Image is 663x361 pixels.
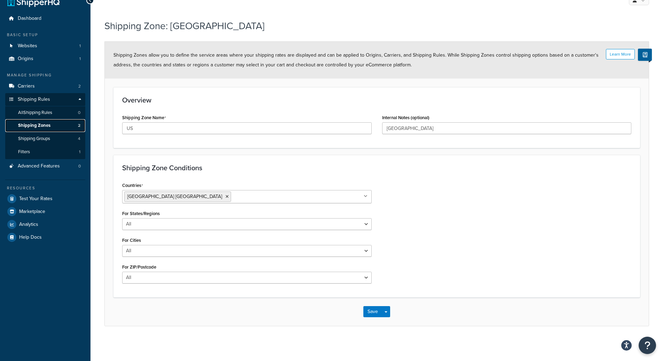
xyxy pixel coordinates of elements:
[5,192,85,205] a: Test Your Rates
[19,222,38,228] span: Analytics
[78,163,81,169] span: 0
[5,132,85,145] li: Shipping Groups
[78,123,80,129] span: 2
[78,136,80,142] span: 4
[5,80,85,93] li: Carriers
[5,106,85,119] a: AllShipping Rules0
[638,49,652,61] button: Show Help Docs
[18,163,60,169] span: Advanced Features
[18,110,52,116] span: All Shipping Rules
[18,16,41,22] span: Dashboard
[78,83,81,89] span: 2
[5,12,85,25] a: Dashboard
[122,115,166,121] label: Shipping Zone Name
[122,264,156,270] label: For ZIP/Postcode
[79,149,80,155] span: 1
[19,209,45,215] span: Marketplace
[18,123,50,129] span: Shipping Zones
[363,306,382,317] button: Save
[606,49,635,59] button: Learn More
[18,97,50,102] span: Shipping Rules
[5,160,85,173] a: Advanced Features0
[5,119,85,132] a: Shipping Zones2
[5,160,85,173] li: Advanced Features
[122,211,160,216] label: For States/Regions
[122,183,143,188] label: Countries
[5,80,85,93] a: Carriers2
[18,83,35,89] span: Carriers
[19,235,42,240] span: Help Docs
[382,115,429,120] label: Internal Notes (optional)
[79,43,81,49] span: 1
[5,231,85,244] a: Help Docs
[79,56,81,62] span: 1
[18,136,50,142] span: Shipping Groups
[122,238,141,243] label: For Cities
[18,56,33,62] span: Origins
[5,185,85,191] div: Resources
[5,40,85,52] li: Websites
[5,205,85,218] a: Marketplace
[5,40,85,52] a: Websites1
[113,51,599,68] span: Shipping Zones allow you to define the service areas where your shipping rates are displayed and ...
[5,146,85,158] li: Filters
[5,146,85,158] a: Filters1
[127,193,222,200] span: [GEOGRAPHIC_DATA] [GEOGRAPHIC_DATA]
[5,218,85,231] a: Analytics
[78,110,80,116] span: 0
[18,43,37,49] span: Websites
[5,52,85,65] a: Origins1
[5,72,85,78] div: Manage Shipping
[104,19,640,33] h1: Shipping Zone: [GEOGRAPHIC_DATA]
[122,96,631,104] h3: Overview
[5,132,85,145] a: Shipping Groups4
[5,93,85,159] li: Shipping Rules
[5,32,85,38] div: Basic Setup
[5,119,85,132] li: Shipping Zones
[5,93,85,106] a: Shipping Rules
[639,337,656,354] button: Open Resource Center
[5,52,85,65] li: Origins
[18,149,30,155] span: Filters
[122,164,631,172] h3: Shipping Zone Conditions
[19,196,53,202] span: Test Your Rates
